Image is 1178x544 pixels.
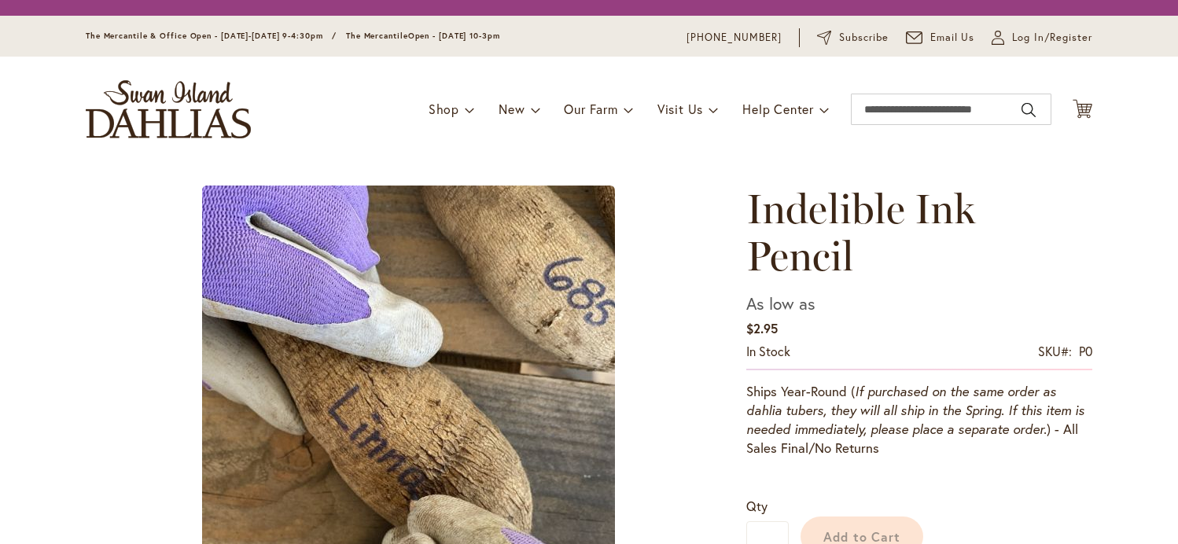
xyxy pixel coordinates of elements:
[564,101,617,117] span: Our Farm
[657,101,703,117] span: Visit Us
[499,101,525,117] span: New
[746,382,1092,458] p: Ships Year-Round ( ) - All Sales Final/No Returns
[429,101,459,117] span: Shop
[746,292,815,315] span: As low as
[746,343,790,361] div: Availability
[86,80,251,138] a: store logo
[746,498,768,514] span: Qty
[817,30,889,46] a: Subscribe
[992,30,1092,46] a: Log In/Register
[1079,343,1092,361] div: P0
[930,30,975,46] span: Email Us
[408,31,500,41] span: Open - [DATE] 10-3pm
[906,30,975,46] a: Email Us
[839,30,889,46] span: Subscribe
[746,383,1084,437] i: If purchased on the same order as dahlia tubers, they will all ship in the Spring. If this item i...
[1038,343,1072,359] strong: SKU
[746,320,778,336] span: $2.95
[687,30,782,46] a: [PHONE_NUMBER]
[1022,97,1036,123] button: Search
[1012,30,1092,46] span: Log In/Register
[86,31,408,41] span: The Mercantile & Office Open - [DATE]-[DATE] 9-4:30pm / The Mercantile
[746,343,790,359] span: In stock
[746,184,976,281] span: Indelible Ink Pencil
[742,101,814,117] span: Help Center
